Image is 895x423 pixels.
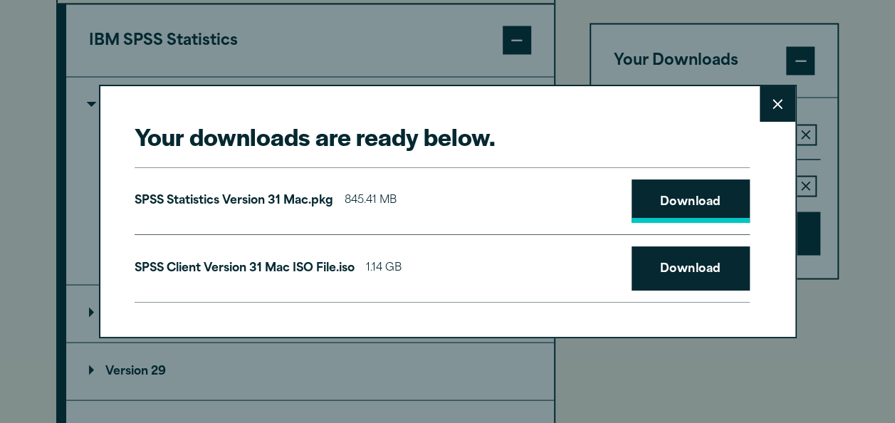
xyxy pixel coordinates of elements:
a: Download [632,246,750,291]
span: 1.14 GB [366,258,402,279]
span: 845.41 MB [345,191,397,211]
p: SPSS Statistics Version 31 Mac.pkg [135,191,333,211]
p: SPSS Client Version 31 Mac ISO File.iso [135,258,355,279]
h2: Your downloads are ready below. [135,120,750,152]
a: Download [632,179,750,224]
